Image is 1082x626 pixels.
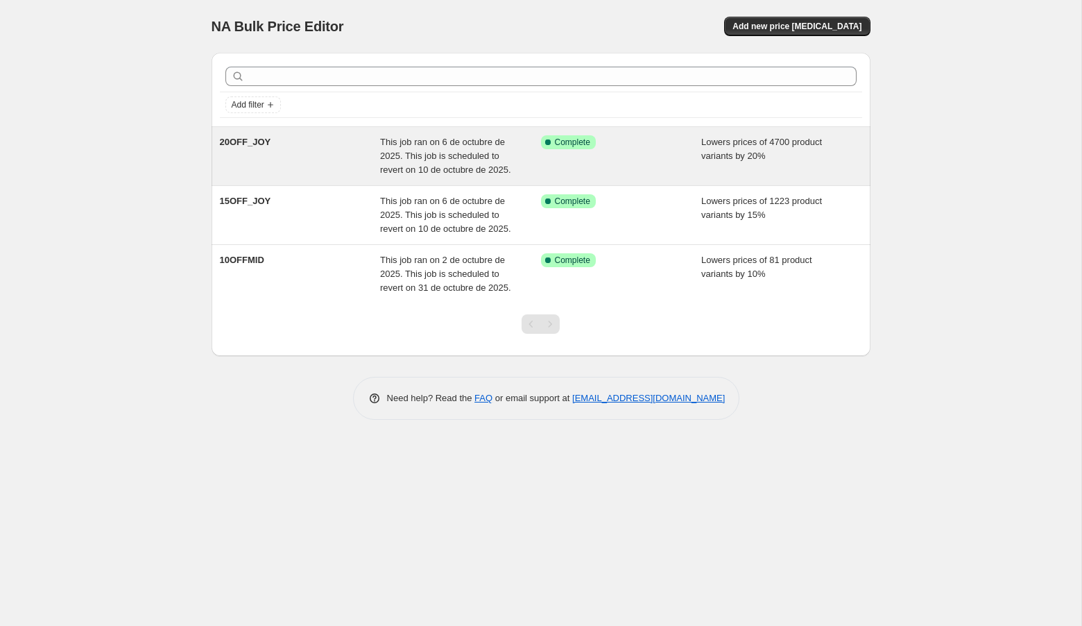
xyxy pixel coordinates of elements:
[220,196,271,206] span: 15OFF_JOY
[555,196,590,207] span: Complete
[380,196,511,234] span: This job ran on 6 de octubre de 2025. This job is scheduled to revert on 10 de octubre de 2025.
[380,137,511,175] span: This job ran on 6 de octubre de 2025. This job is scheduled to revert on 10 de octubre de 2025.
[220,255,264,265] span: 10OFFMID
[232,99,264,110] span: Add filter
[220,137,271,147] span: 20OFF_JOY
[732,21,861,32] span: Add new price [MEDICAL_DATA]
[474,393,492,403] a: FAQ
[724,17,870,36] button: Add new price [MEDICAL_DATA]
[225,96,281,113] button: Add filter
[555,255,590,266] span: Complete
[522,314,560,334] nav: Pagination
[555,137,590,148] span: Complete
[492,393,572,403] span: or email support at
[380,255,511,293] span: This job ran on 2 de octubre de 2025. This job is scheduled to revert on 31 de octubre de 2025.
[212,19,344,34] span: NA Bulk Price Editor
[701,137,822,161] span: Lowers prices of 4700 product variants by 20%
[701,196,822,220] span: Lowers prices of 1223 product variants by 15%
[701,255,812,279] span: Lowers prices of 81 product variants by 10%
[387,393,475,403] span: Need help? Read the
[572,393,725,403] a: [EMAIL_ADDRESS][DOMAIN_NAME]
